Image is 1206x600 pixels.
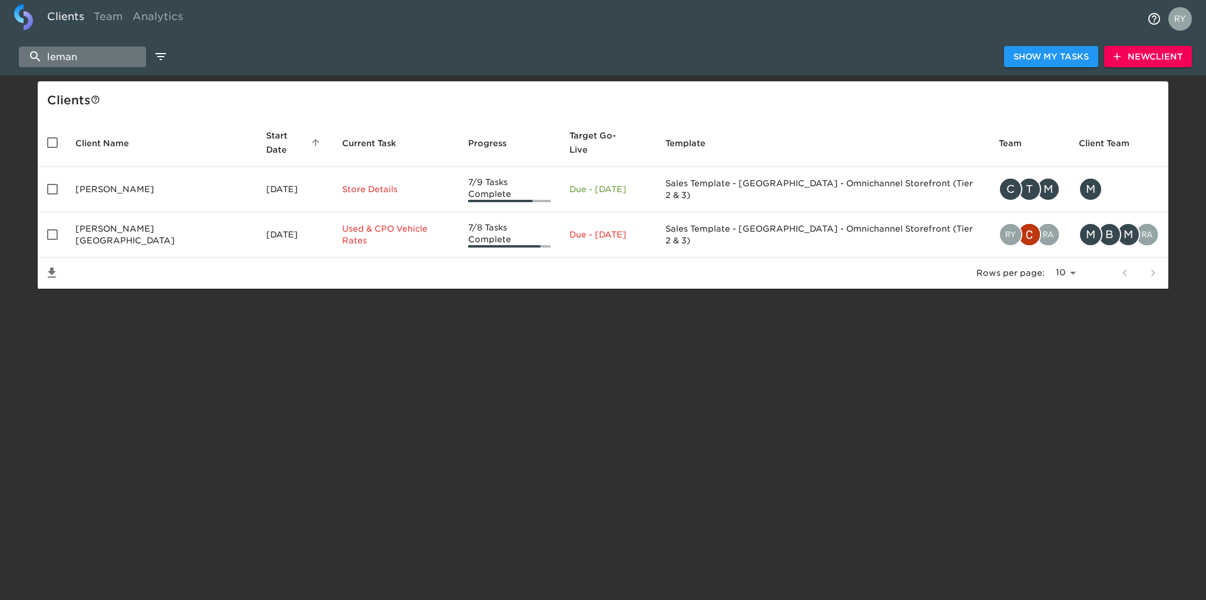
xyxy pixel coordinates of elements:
td: [PERSON_NAME] [66,167,257,212]
div: C [999,177,1022,201]
div: ryan.dale@roadster.com, christopher.mccarthy@roadster.com, rahul.joshi@cdk.com [999,223,1060,246]
span: New Client [1114,50,1182,64]
span: This is the next Task in this Hub that should be completed [342,136,396,150]
svg: This is a list of all of your clients and clients shared with you [91,95,100,104]
span: Start Date [266,128,324,157]
button: NewClient [1104,46,1192,68]
div: mleman@samleman.com, brushton@samleman.com, mleman@lemanauto.com, rahul.joshi@cdk.com [1079,223,1159,246]
div: M [1116,223,1140,246]
td: [DATE] [257,167,333,212]
img: Profile [1168,7,1192,31]
div: M [1036,177,1060,201]
table: enhanced table [38,119,1168,289]
span: Show My Tasks [1013,50,1089,64]
span: Template [665,136,721,150]
td: [PERSON_NAME][GEOGRAPHIC_DATA] [66,212,257,258]
div: mleman@lemanauto.com [1079,177,1159,201]
span: Target Go-Live [569,128,647,157]
span: Calculated based on the start date and the duration of all Tasks contained in this Hub. [569,128,631,157]
a: Analytics [128,4,188,33]
div: M [1079,177,1102,201]
p: Store Details [342,183,449,195]
div: B [1098,223,1121,246]
span: Client Team [1079,136,1145,150]
td: 7/9 Tasks Complete [459,167,560,212]
td: [DATE] [257,212,333,258]
select: rows per page [1049,264,1080,282]
p: Due - [DATE] [569,229,647,240]
a: Clients [42,4,89,33]
span: Progress [468,136,522,150]
img: rahul.joshi@cdk.com [1137,224,1158,245]
img: logo [14,4,33,30]
td: 7/8 Tasks Complete [459,212,560,258]
p: Rows per page: [976,267,1045,279]
input: search [19,47,146,67]
img: christopher.mccarthy@roadster.com [1019,224,1040,245]
button: Save List [38,259,66,287]
button: Show My Tasks [1004,46,1098,68]
button: edit [151,47,171,67]
td: Sales Template - [GEOGRAPHIC_DATA] - Omnichannel Storefront (Tier 2 & 3) [656,212,989,258]
a: Team [89,4,128,33]
div: courtney.branch@roadster.com, teddy.turner@roadster.com, mike.crothers@roadster.com [999,177,1060,201]
span: Team [999,136,1037,150]
div: M [1079,223,1102,246]
img: rahul.joshi@cdk.com [1038,224,1059,245]
span: Current Task [342,136,412,150]
p: Used & CPO Vehicle Rates [342,223,449,246]
span: Client Name [75,136,144,150]
p: Due - [DATE] [569,183,647,195]
div: Client s [47,91,1164,110]
img: ryan.dale@roadster.com [1000,224,1021,245]
td: Sales Template - [GEOGRAPHIC_DATA] - Omnichannel Storefront (Tier 2 & 3) [656,167,989,212]
button: notifications [1140,5,1168,33]
div: T [1018,177,1041,201]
